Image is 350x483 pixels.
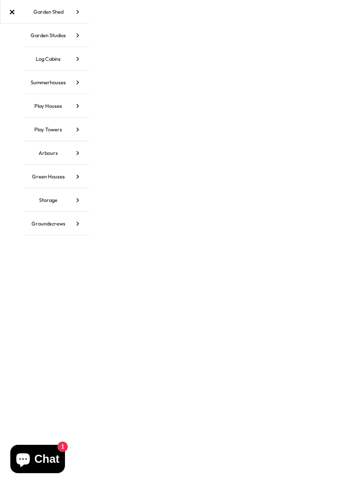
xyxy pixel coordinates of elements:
a: Play Houses [24,94,89,118]
inbox-online-store-chat: Shopify online store chat [8,445,68,475]
a: Log Cabins [24,47,89,71]
a: Play Towers [24,118,89,141]
a: Garden Studios [24,24,89,47]
a: Green Houses [24,165,89,188]
a: Groundscrews [24,212,89,235]
a: Storage [24,188,89,212]
a: Arbours [24,141,89,165]
a: Summerhouses [24,71,89,94]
